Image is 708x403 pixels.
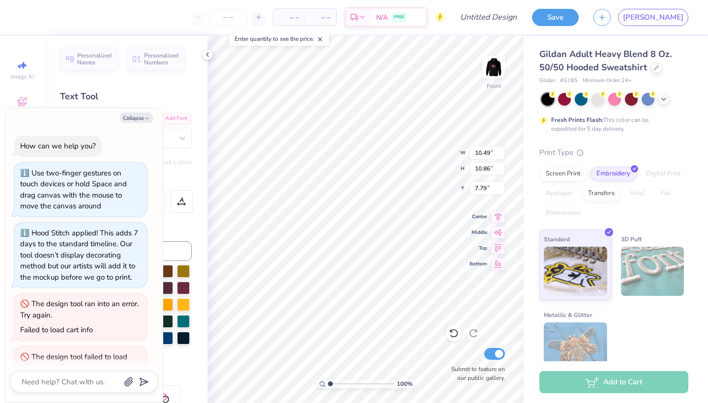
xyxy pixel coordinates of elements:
span: Middle [470,229,487,236]
span: Center [470,213,487,220]
label: Submit to feature on our public gallery. [446,365,505,382]
img: Metallic & Glitter [544,322,607,372]
div: How can we help you? [20,141,96,151]
div: Enter quantity to see the price. [229,32,329,46]
span: Personalized Numbers [144,52,179,66]
input: Untitled Design [452,7,525,27]
span: 100 % [397,379,413,388]
div: Embroidery [590,167,637,181]
span: N/A [376,12,388,23]
div: Applique [539,186,579,201]
div: Print Type [539,147,688,158]
strong: Fresh Prints Flash: [551,116,603,124]
div: Hood Stitch applied! This adds 7 days to the standard timeline. Our tool doesn’t display decorati... [20,228,138,282]
span: Minimum Order: 24 + [583,77,632,85]
span: – – [279,12,299,23]
span: Bottom [470,260,487,267]
span: – – [311,12,330,23]
div: Foil [654,186,678,201]
span: 3D Puff [621,234,642,244]
div: Text Tool [60,90,192,103]
span: Image AI [11,73,34,81]
button: Collapse [120,113,153,123]
span: Gildan Adult Heavy Blend 8 Oz. 50/50 Hooded Sweatshirt [539,48,672,73]
div: Vinyl [624,186,651,201]
img: Front [484,57,503,77]
input: – – [209,8,247,26]
div: Digital Print [640,167,687,181]
span: [PERSON_NAME] [623,12,683,23]
div: The design tool ran into an error. Try again. [20,299,139,320]
span: FREE [394,14,404,21]
span: Gildan [539,77,555,85]
div: This color can be expedited for 5 day delivery. [551,115,672,133]
span: Metallic & Glitter [544,310,592,320]
div: Transfers [582,186,621,201]
span: Personalized Names [77,52,112,66]
span: # G185 [560,77,578,85]
a: [PERSON_NAME] [618,9,688,26]
div: Use two-finger gestures on touch devices or hold Space and drag canvas with the mouse to move the... [20,168,127,211]
div: Rhinestones [539,206,587,221]
span: Top [470,245,487,252]
span: Standard [544,234,570,244]
div: The design tool failed to load some fonts. Try reopening your design to fix the issue. [20,352,127,384]
button: Save [532,9,579,26]
div: Add Font [153,113,192,124]
img: 3D Puff [621,247,684,296]
div: Front [487,82,501,90]
div: Screen Print [539,167,587,181]
img: Standard [544,247,607,296]
div: Failed to load cart info [20,325,93,335]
